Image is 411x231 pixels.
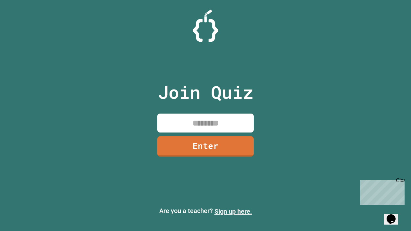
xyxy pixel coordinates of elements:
iframe: chat widget [358,177,405,205]
div: Chat with us now!Close [3,3,44,41]
a: Sign up here. [214,208,252,215]
iframe: chat widget [384,205,405,225]
p: Are you a teacher? [5,206,406,216]
p: Join Quiz [158,79,253,106]
a: Enter [157,136,254,157]
img: Logo.svg [193,10,218,42]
